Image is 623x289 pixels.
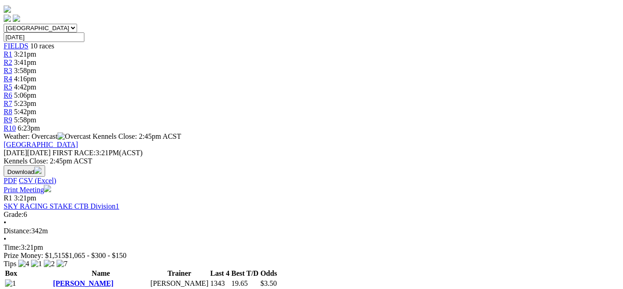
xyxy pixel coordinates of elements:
[31,260,42,268] img: 1
[4,149,51,157] span: [DATE]
[5,269,17,277] span: Box
[210,279,230,288] td: 1343
[14,194,36,202] span: 3:21pm
[4,75,12,83] a: R4
[30,42,54,50] span: 10 races
[19,177,56,184] a: CSV (Excel)
[4,243,21,251] span: Time:
[4,243,619,252] div: 3:21pm
[4,50,12,58] a: R1
[34,167,42,174] img: download.svg
[150,269,209,278] th: Trainer
[260,279,277,287] span: $3.50
[14,83,36,91] span: 4:42pm
[260,269,277,278] th: Odds
[53,279,113,287] a: [PERSON_NAME]
[150,279,209,288] td: [PERSON_NAME]
[4,177,17,184] a: PDF
[93,132,181,140] span: Kennels Close: 2:45pm ACST
[14,67,36,74] span: 3:58pm
[65,252,127,259] span: $1,065 - $300 - $150
[14,116,36,124] span: 5:58pm
[4,210,24,218] span: Grade:
[4,141,78,148] a: [GEOGRAPHIC_DATA]
[4,132,93,140] span: Weather: Overcast
[4,235,6,243] span: •
[4,5,11,13] img: logo-grsa-white.png
[4,219,6,226] span: •
[14,58,36,66] span: 3:41pm
[4,124,16,132] a: R10
[210,269,230,278] th: Last 4
[52,149,143,157] span: 3:21PM(ACST)
[18,260,29,268] img: 4
[231,279,259,288] td: 19.65
[4,149,27,157] span: [DATE]
[13,15,20,22] img: twitter.svg
[4,67,12,74] a: R3
[4,83,12,91] a: R5
[4,210,619,219] div: 6
[4,58,12,66] a: R2
[4,227,31,235] span: Distance:
[14,75,36,83] span: 4:16pm
[4,260,16,268] span: Tips
[231,269,259,278] th: Best T/D
[4,177,619,185] div: Download
[4,252,619,260] div: Prize Money: $1,515
[4,194,12,202] span: R1
[44,185,51,192] img: printer.svg
[14,100,36,107] span: 5:23pm
[4,91,12,99] a: R6
[5,279,16,288] img: 1
[14,108,36,116] span: 5:42pm
[4,157,619,165] div: Kennels Close: 2:45pm ACST
[4,227,619,235] div: 342m
[18,124,40,132] span: 6:23pm
[14,91,36,99] span: 5:06pm
[52,149,95,157] span: FIRST RACE:
[57,260,67,268] img: 7
[4,100,12,107] a: R7
[4,165,45,177] button: Download
[52,269,149,278] th: Name
[4,116,12,124] a: R9
[4,32,84,42] input: Select date
[4,186,51,194] a: Print Meeting
[4,108,12,116] a: R8
[4,202,119,210] a: SKY RACING STAKE CTB Division1
[4,42,28,50] a: FIELDS
[44,260,55,268] img: 2
[57,132,91,141] img: Overcast
[4,15,11,22] img: facebook.svg
[14,50,36,58] span: 3:21pm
